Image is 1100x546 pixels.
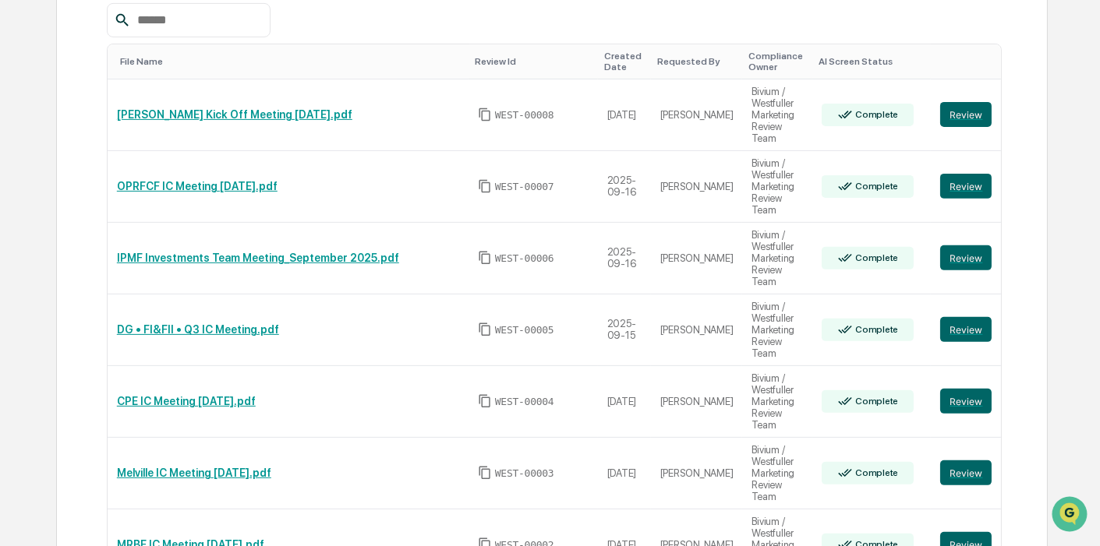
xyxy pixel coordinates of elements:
[940,317,992,342] button: Review
[742,294,812,366] td: Bivium / Westfuller Marketing Review Team
[651,151,743,223] td: [PERSON_NAME]
[110,385,189,397] a: Powered byPylon
[1050,495,1092,537] iframe: Open customer support
[651,438,743,509] td: [PERSON_NAME]
[604,51,645,72] div: Toggle SortBy
[852,252,898,263] div: Complete
[70,134,214,146] div: We're available if you need us!
[598,294,651,366] td: 2025-09-15
[478,107,492,122] span: Copy Id
[107,312,200,340] a: 🗄️Attestations
[598,366,651,438] td: [DATE]
[940,174,992,199] button: Review
[475,56,592,67] div: Toggle SortBy
[117,395,256,407] a: CPE IC Meeting [DATE].pdf
[16,238,41,263] img: Rachel Stanley
[495,324,554,336] span: WEST-00005
[495,467,554,480] span: WEST-00003
[117,467,271,479] a: Melville IC Meeting [DATE].pdf
[120,56,462,67] div: Toggle SortBy
[940,389,992,414] button: Review
[742,151,812,223] td: Bivium / Westfuller Marketing Review Team
[651,366,743,438] td: [PERSON_NAME]
[265,123,284,142] button: Start new chat
[16,32,284,57] p: How can we help?
[748,51,806,72] div: Toggle SortBy
[478,466,492,480] span: Copy Id
[113,319,126,332] div: 🗄️
[598,151,651,223] td: 2025-09-16
[138,211,170,224] span: [DATE]
[9,312,107,340] a: 🖐️Preclearance
[495,252,554,265] span: WEST-00006
[495,181,554,193] span: WEST-00007
[657,56,737,67] div: Toggle SortBy
[852,396,898,407] div: Complete
[117,108,352,121] a: [PERSON_NAME] Kick Off Meeting [DATE].pdf
[242,169,284,188] button: See all
[940,102,992,127] button: Review
[129,318,193,333] span: Attestations
[16,319,28,332] div: 🖐️
[117,252,399,264] a: IPMF Investments Team Meeting_September 2025.pdf
[940,460,992,485] button: Review
[16,349,28,361] div: 🔎
[651,79,743,151] td: [PERSON_NAME]
[31,318,101,333] span: Preclearance
[742,366,812,438] td: Bivium / Westfuller Marketing Review Team
[598,438,651,509] td: [DATE]
[129,211,135,224] span: •
[48,211,126,224] span: [PERSON_NAME]
[31,347,98,363] span: Data Lookup
[940,245,992,270] button: Review
[852,467,898,478] div: Complete
[852,324,898,335] div: Complete
[742,79,812,151] td: Bivium / Westfuller Marketing Review Team
[117,180,278,192] a: OPRFCF IC Meeting [DATE].pdf
[943,56,995,67] div: Toggle SortBy
[598,79,651,151] td: [DATE]
[478,179,492,193] span: Copy Id
[478,251,492,265] span: Copy Id
[598,223,651,294] td: 2025-09-16
[16,196,41,221] img: Rachel Stanley
[478,322,492,336] span: Copy Id
[9,341,104,369] a: 🔎Data Lookup
[33,118,61,146] img: 8933085812038_c878075ebb4cc5468115_72.jpg
[155,386,189,397] span: Pylon
[495,109,554,122] span: WEST-00008
[129,253,135,266] span: •
[742,223,812,294] td: Bivium / Westfuller Marketing Review Team
[651,223,743,294] td: [PERSON_NAME]
[16,172,104,185] div: Past conversations
[742,438,812,509] td: Bivium / Westfuller Marketing Review Team
[852,109,898,120] div: Complete
[48,253,126,266] span: [PERSON_NAME]
[70,118,256,134] div: Start new chat
[651,294,743,366] td: [PERSON_NAME]
[138,253,170,266] span: [DATE]
[478,394,492,408] span: Copy Id
[117,323,279,336] a: DG • FI&FII • Q3 IC Meeting.pdf
[495,396,554,408] span: WEST-00004
[852,181,898,192] div: Complete
[819,56,925,67] div: Toggle SortBy
[16,118,44,146] img: 1746055101610-c473b297-6a78-478c-a979-82029cc54cd1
